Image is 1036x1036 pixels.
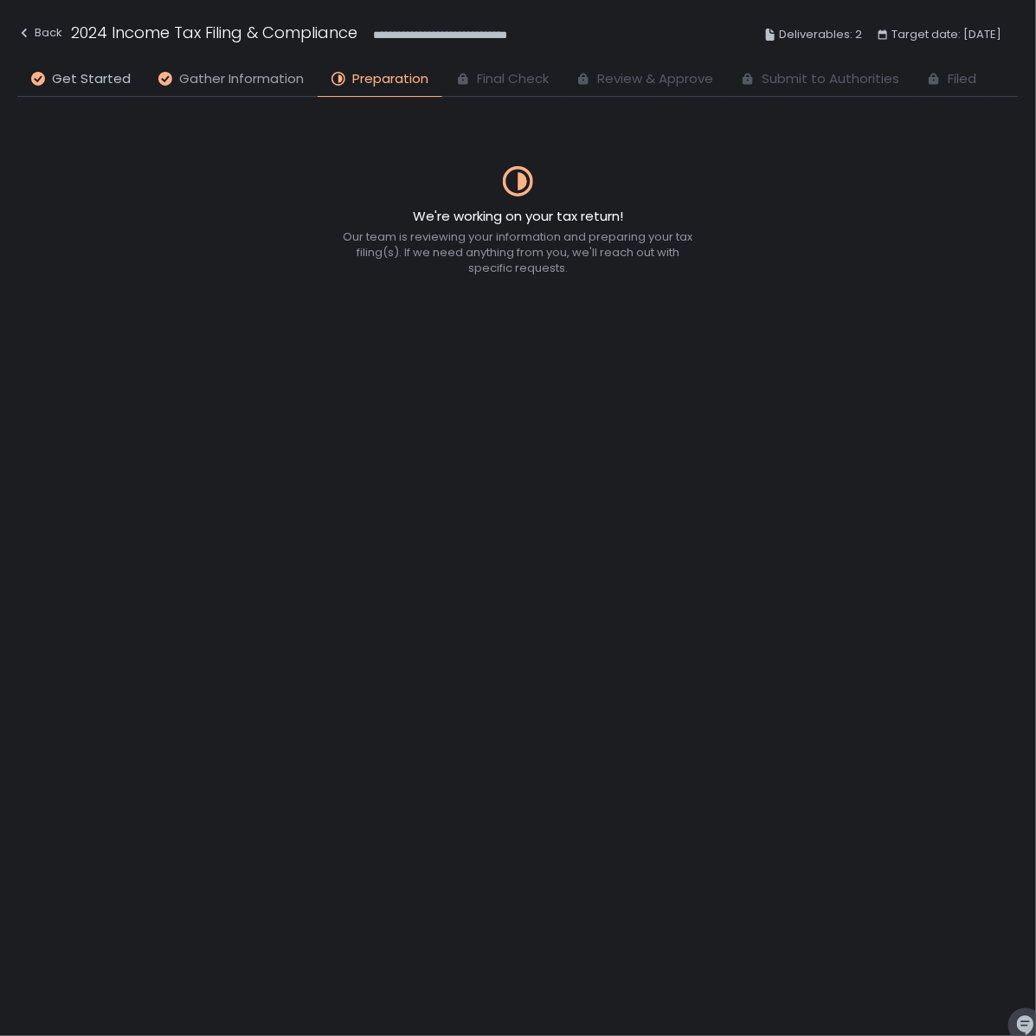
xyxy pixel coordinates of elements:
div: Our team is reviewing your information and preparing your tax filing(s). If we need anything from... [340,229,697,276]
span: Review & Approve [597,69,713,89]
span: Submit to Authorities [762,69,899,89]
span: Filed [948,69,976,89]
span: Deliverables: 2 [779,24,862,45]
span: Preparation [352,69,428,89]
h1: 2024 Income Tax Filing & Compliance [71,21,357,44]
span: Gather Information [179,69,304,89]
span: Target date: [DATE] [891,24,1001,45]
h2: We're working on your tax return! [413,207,623,227]
span: Get Started [52,69,131,89]
div: Back [17,23,62,43]
span: Final Check [477,69,549,89]
button: Back [17,21,62,49]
